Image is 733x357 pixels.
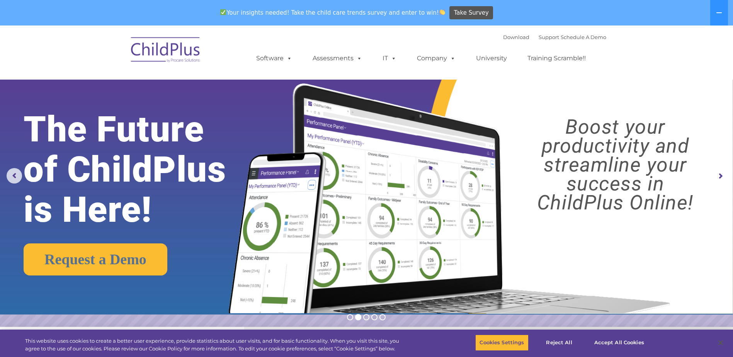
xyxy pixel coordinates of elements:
button: Accept All Cookies [590,335,648,351]
a: Download [503,34,529,40]
img: 👏 [439,9,445,15]
a: Request a Demo [24,243,167,275]
span: Take Survey [454,6,489,20]
button: Close [712,334,729,351]
a: Schedule A Demo [561,34,606,40]
rs-layer: Boost your productivity and streamline your success in ChildPlus Online! [507,117,724,212]
button: Cookies Settings [475,335,528,351]
span: Your insights needed! Take the child care trends survey and enter to win! [217,5,449,20]
a: Assessments [305,51,370,66]
span: Phone number [107,83,140,88]
a: IT [375,51,404,66]
a: Take Survey [449,6,493,20]
font: | [503,34,606,40]
a: Company [409,51,463,66]
rs-layer: The Future of ChildPlus is Here! [24,109,258,230]
span: Last name [107,51,131,57]
div: This website uses cookies to create a better user experience, provide statistics about user visit... [25,337,403,352]
a: Support [539,34,559,40]
a: Training Scramble!! [520,51,594,66]
img: ✅ [220,9,226,15]
img: ChildPlus by Procare Solutions [127,32,204,70]
a: University [468,51,515,66]
button: Reject All [535,335,583,351]
a: Software [248,51,300,66]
